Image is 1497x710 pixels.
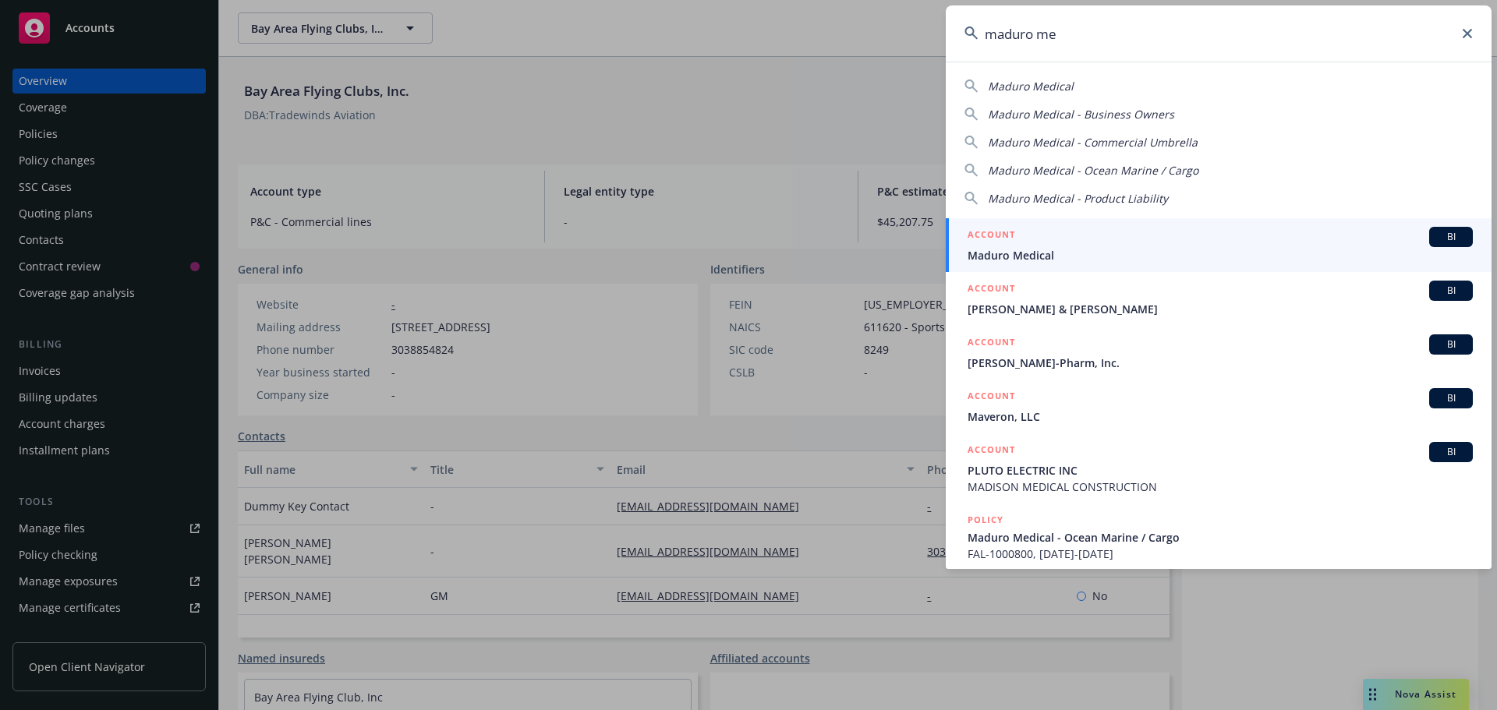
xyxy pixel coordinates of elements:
[968,479,1473,495] span: MADISON MEDICAL CONSTRUCTION
[968,334,1015,353] h5: ACCOUNT
[1435,230,1467,244] span: BI
[968,442,1015,461] h5: ACCOUNT
[946,433,1492,503] a: ACCOUNTBIPLUTO ELECTRIC INCMADISON MEDICAL CONSTRUCTION
[968,462,1473,479] span: PLUTO ELECTRIC INC
[946,272,1492,326] a: ACCOUNTBI[PERSON_NAME] & [PERSON_NAME]
[988,107,1174,122] span: Maduro Medical - Business Owners
[968,388,1015,407] h5: ACCOUNT
[968,512,1003,528] h5: POLICY
[968,281,1015,299] h5: ACCOUNT
[968,247,1473,263] span: Maduro Medical
[988,191,1168,206] span: Maduro Medical - Product Liability
[1435,445,1467,459] span: BI
[968,355,1473,371] span: [PERSON_NAME]-Pharm, Inc.
[946,380,1492,433] a: ACCOUNTBIMaveron, LLC
[946,218,1492,272] a: ACCOUNTBIMaduro Medical
[968,301,1473,317] span: [PERSON_NAME] & [PERSON_NAME]
[988,79,1074,94] span: Maduro Medical
[946,326,1492,380] a: ACCOUNTBI[PERSON_NAME]-Pharm, Inc.
[1435,391,1467,405] span: BI
[946,5,1492,62] input: Search...
[1435,337,1467,351] span: BI
[968,408,1473,425] span: Maveron, LLC
[968,546,1473,562] span: FAL-1000800, [DATE]-[DATE]
[988,163,1198,178] span: Maduro Medical - Ocean Marine / Cargo
[968,227,1015,245] h5: ACCOUNT
[988,135,1198,150] span: Maduro Medical - Commercial Umbrella
[1435,284,1467,298] span: BI
[968,529,1473,546] span: Maduro Medical - Ocean Marine / Cargo
[946,503,1492,570] a: POLICYMaduro Medical - Ocean Marine / CargoFAL-1000800, [DATE]-[DATE]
